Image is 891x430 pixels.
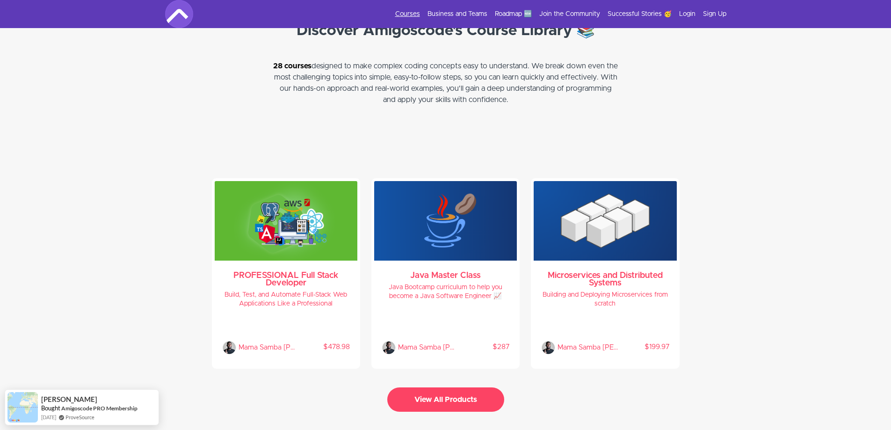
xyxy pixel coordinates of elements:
[558,341,618,355] p: Mama Samba Braima Nelson
[61,405,138,412] a: Amigoscode PRO Membership
[608,9,672,19] a: Successful Stories 🥳
[222,272,350,287] h3: PROFESSIONAL Full Stack Developer
[539,9,600,19] a: Join the Community
[374,181,517,366] a: Java Master Class Java Bootcamp curriculum to help you become a Java Software Engineer 📈 Mama Sam...
[215,181,357,366] a: PROFESSIONAL Full Stack Developer Build, Test, and Automate Full-Stack Web Applications Like a Pr...
[427,9,487,19] a: Business and Teams
[41,404,60,412] span: Bought
[273,62,311,70] a: 28 courses
[297,23,595,38] strong: Discover Amigoscode's Course Library 📚
[618,343,669,352] p: $199.97
[495,9,532,19] a: Roadmap 🆕
[703,9,726,19] a: Sign Up
[215,181,357,261] img: WPzdydpSLWzi0DE2vtpQ_full-stack-professional.png
[41,413,56,421] span: [DATE]
[65,413,94,421] a: ProveSource
[273,60,619,105] p: designed to make complex coding concepts easy to understand. We break down even the most challeng...
[387,387,504,412] button: View All Products
[7,392,38,423] img: provesource social proof notification image
[374,181,517,261] img: KxJrDWUAT7eboSIIw62Q_java-master-class.png
[222,341,236,355] img: Mama Samba Braima Nelson
[239,341,299,355] p: Mama Samba Braima Nelson
[458,343,509,352] p: $287
[382,341,396,355] img: Mama Samba Braima Nelson
[679,9,695,19] a: Login
[541,291,669,308] h4: Building and Deploying Microservices from scratch
[398,341,458,355] p: Mama Samba Braima Nelson
[395,9,420,19] a: Courses
[541,341,555,355] img: Mama Samba Braima Nelson
[534,181,676,261] img: TihXErSBeUGYhRLXbhsQ_microservices.png
[382,283,509,301] h4: Java Bootcamp curriculum to help you become a Java Software Engineer 📈
[541,272,669,287] h3: Microservices and Distributed Systems
[534,181,676,366] a: Microservices and Distributed Systems Building and Deploying Microservices from scratch Mama Samb...
[387,398,504,403] a: View All Products
[382,272,509,279] h3: Java Master Class
[299,343,350,352] p: $478.98
[222,291,350,308] h4: Build, Test, and Automate Full-Stack Web Applications Like a Professional
[41,395,97,403] span: [PERSON_NAME]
